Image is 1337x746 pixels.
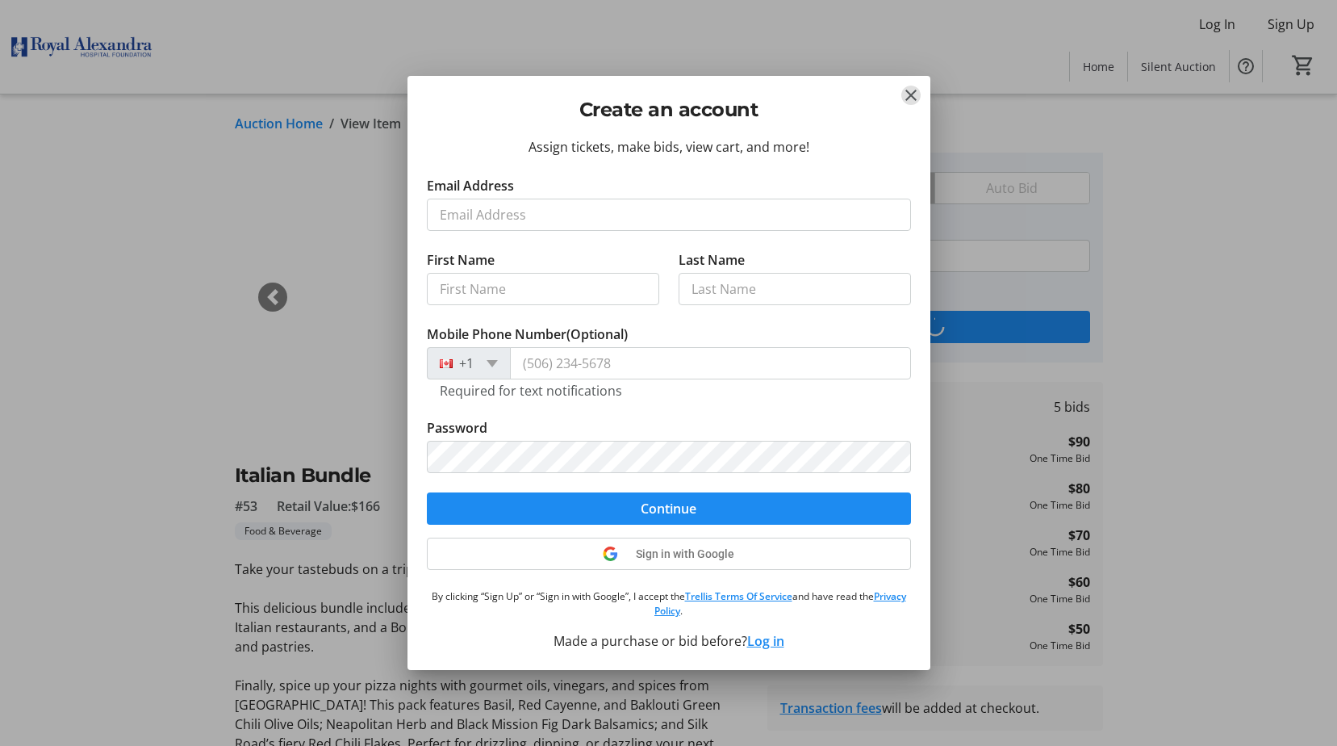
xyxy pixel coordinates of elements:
label: Password [427,418,487,438]
h2: Create an account [427,95,911,124]
button: Log in [747,631,784,651]
input: (506) 234-5678 [510,347,911,379]
span: Continue [641,499,696,518]
div: Assign tickets, make bids, view cart, and more! [427,137,911,157]
button: Continue [427,492,911,525]
tr-hint: Required for text notifications [440,383,622,399]
input: Last Name [679,273,911,305]
button: Close [901,86,921,105]
label: Last Name [679,250,745,270]
div: Made a purchase or bid before? [427,631,911,651]
a: Privacy Policy [654,589,906,618]
p: By clicking “Sign Up” or “Sign in with Google”, I accept the and have read the . [427,589,911,618]
span: Sign in with Google [636,547,734,560]
label: First Name [427,250,495,270]
a: Trellis Terms Of Service [685,589,792,603]
input: First Name [427,273,659,305]
button: Sign in with Google [427,538,911,570]
input: Email Address [427,199,911,231]
label: Email Address [427,176,514,195]
label: Mobile Phone Number (Optional) [427,325,628,344]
